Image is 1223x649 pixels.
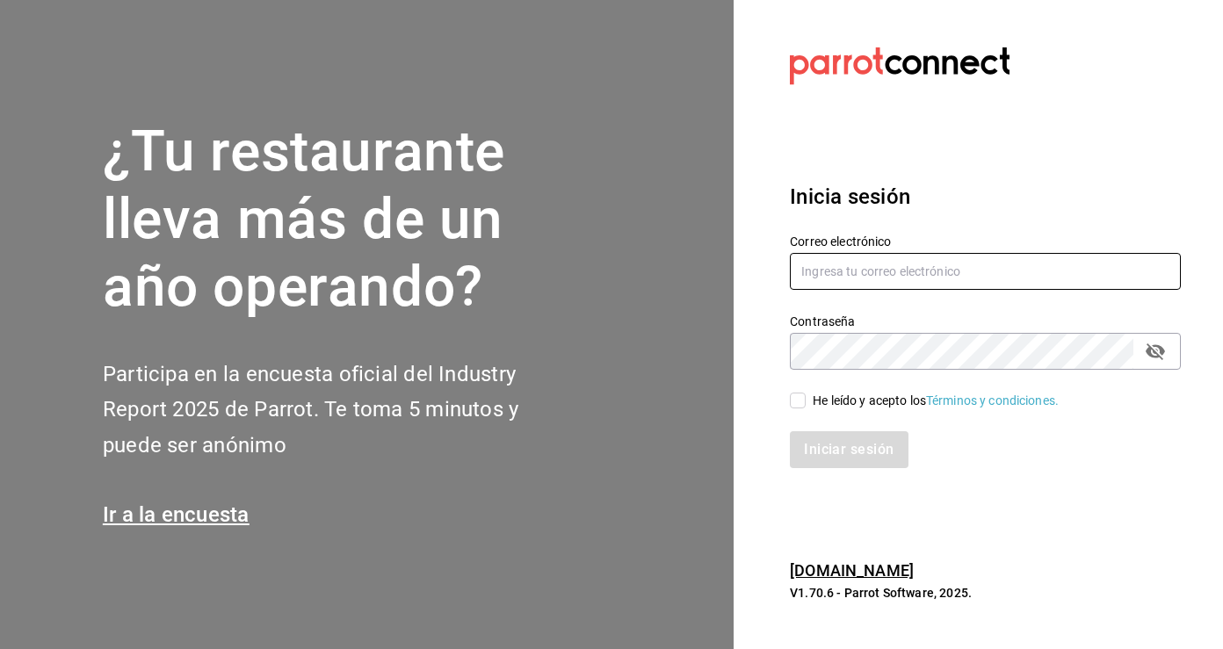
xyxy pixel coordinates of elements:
label: Correo electrónico [790,235,1181,248]
a: [DOMAIN_NAME] [790,561,914,580]
button: passwordField [1140,336,1170,366]
a: Ir a la encuesta [103,502,250,527]
label: Contraseña [790,315,1181,328]
div: He leído y acepto los [813,392,1059,410]
h3: Inicia sesión [790,181,1181,213]
p: V1.70.6 - Parrot Software, 2025. [790,584,1181,602]
h2: Participa en la encuesta oficial del Industry Report 2025 de Parrot. Te toma 5 minutos y puede se... [103,357,577,464]
h1: ¿Tu restaurante lleva más de un año operando? [103,119,577,321]
input: Ingresa tu correo electrónico [790,253,1181,290]
a: Términos y condiciones. [926,393,1059,407]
